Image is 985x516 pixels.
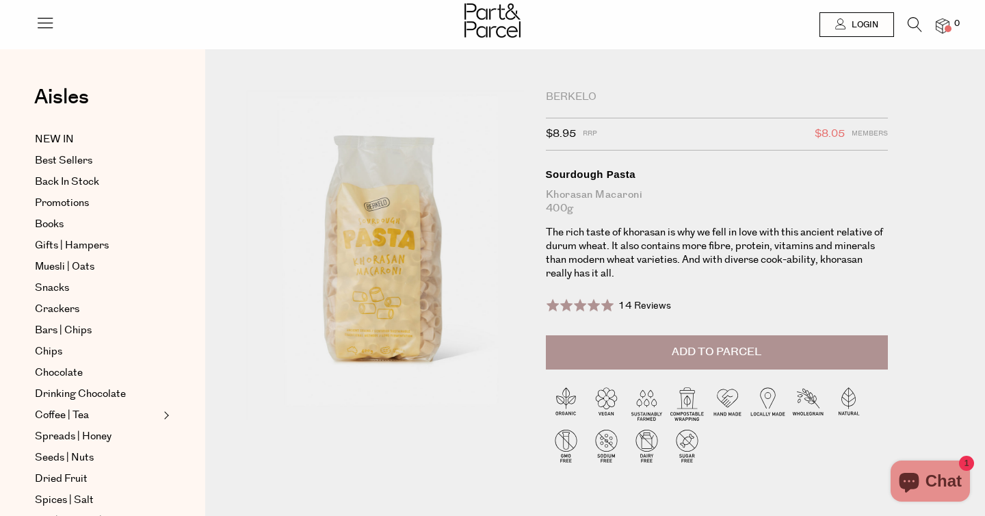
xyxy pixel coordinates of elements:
[35,174,99,190] span: Back In Stock
[35,153,159,169] a: Best Sellers
[35,216,159,233] a: Books
[546,188,888,216] div: Khorasan Macaroni 400g
[35,471,88,487] span: Dried Fruit
[586,383,627,424] img: P_P-ICONS-Live_Bec_V11_Vegan.svg
[546,125,576,143] span: $8.95
[35,386,159,402] a: Drinking Chocolate
[546,383,586,424] img: P_P-ICONS-Live_Bec_V11_Organic.svg
[936,18,949,33] a: 0
[627,383,667,424] img: P_P-ICONS-Live_Bec_V11_Sustainable_Farmed.svg
[35,471,159,487] a: Dried Fruit
[35,153,92,169] span: Best Sellers
[951,18,963,30] span: 0
[35,280,69,296] span: Snacks
[35,450,159,466] a: Seeds | Nuts
[707,383,748,424] img: P_P-ICONS-Live_Bec_V11_Handmade.svg
[464,3,521,38] img: Part&Parcel
[35,195,159,211] a: Promotions
[160,407,170,424] button: Expand/Collapse Coffee | Tea
[35,195,89,211] span: Promotions
[886,461,974,505] inbox-online-store-chat: Shopify online store chat
[748,383,788,424] img: P_P-ICONS-Live_Bec_V11_Locally_Made_2.svg
[246,90,525,420] img: Sourdough Pasta
[788,383,828,424] img: P_P-ICONS-Live_Bec_V11_Wholegrain.svg
[35,492,94,508] span: Spices | Salt
[546,426,586,466] img: P_P-ICONS-Live_Bec_V11_GMO_Free.svg
[35,344,159,360] a: Chips
[35,492,159,508] a: Spices | Salt
[35,131,74,148] span: NEW IN
[35,322,159,339] a: Bars | Chips
[546,168,888,181] div: Sourdough Pasta
[627,426,667,466] img: P_P-ICONS-Live_Bec_V11_Dairy_Free.svg
[34,82,89,112] span: Aisles
[828,383,869,424] img: P_P-ICONS-Live_Bec_V11_Natural.svg
[35,428,159,445] a: Spreads | Honey
[35,344,62,360] span: Chips
[35,386,126,402] span: Drinking Chocolate
[35,259,159,275] a: Muesli | Oats
[546,335,888,370] button: Add to Parcel
[35,407,89,424] span: Coffee | Tea
[35,301,159,318] a: Crackers
[546,226,888,281] p: The rich taste of khorasan is why we fell in love with this ancient relative of durum wheat. It a...
[35,365,159,381] a: Chocolate
[35,131,159,148] a: NEW IN
[583,125,597,143] span: RRP
[618,299,671,313] span: 14 Reviews
[35,407,159,424] a: Coffee | Tea
[819,12,894,37] a: Login
[852,125,888,143] span: Members
[35,216,64,233] span: Books
[815,125,845,143] span: $8.05
[35,237,109,254] span: Gifts | Hampers
[35,365,83,381] span: Chocolate
[35,428,111,445] span: Spreads | Honey
[672,344,761,360] span: Add to Parcel
[34,87,89,121] a: Aisles
[667,383,707,424] img: P_P-ICONS-Live_Bec_V11_Compostable_Wrapping.svg
[35,259,94,275] span: Muesli | Oats
[35,301,79,318] span: Crackers
[35,450,94,466] span: Seeds | Nuts
[35,322,92,339] span: Bars | Chips
[35,237,159,254] a: Gifts | Hampers
[35,174,159,190] a: Back In Stock
[35,280,159,296] a: Snacks
[546,90,888,104] div: Berkelo
[667,426,707,466] img: P_P-ICONS-Live_Bec_V11_Sugar_Free.svg
[848,19,878,31] span: Login
[586,426,627,466] img: P_P-ICONS-Live_Bec_V11_Sodium_Free.svg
